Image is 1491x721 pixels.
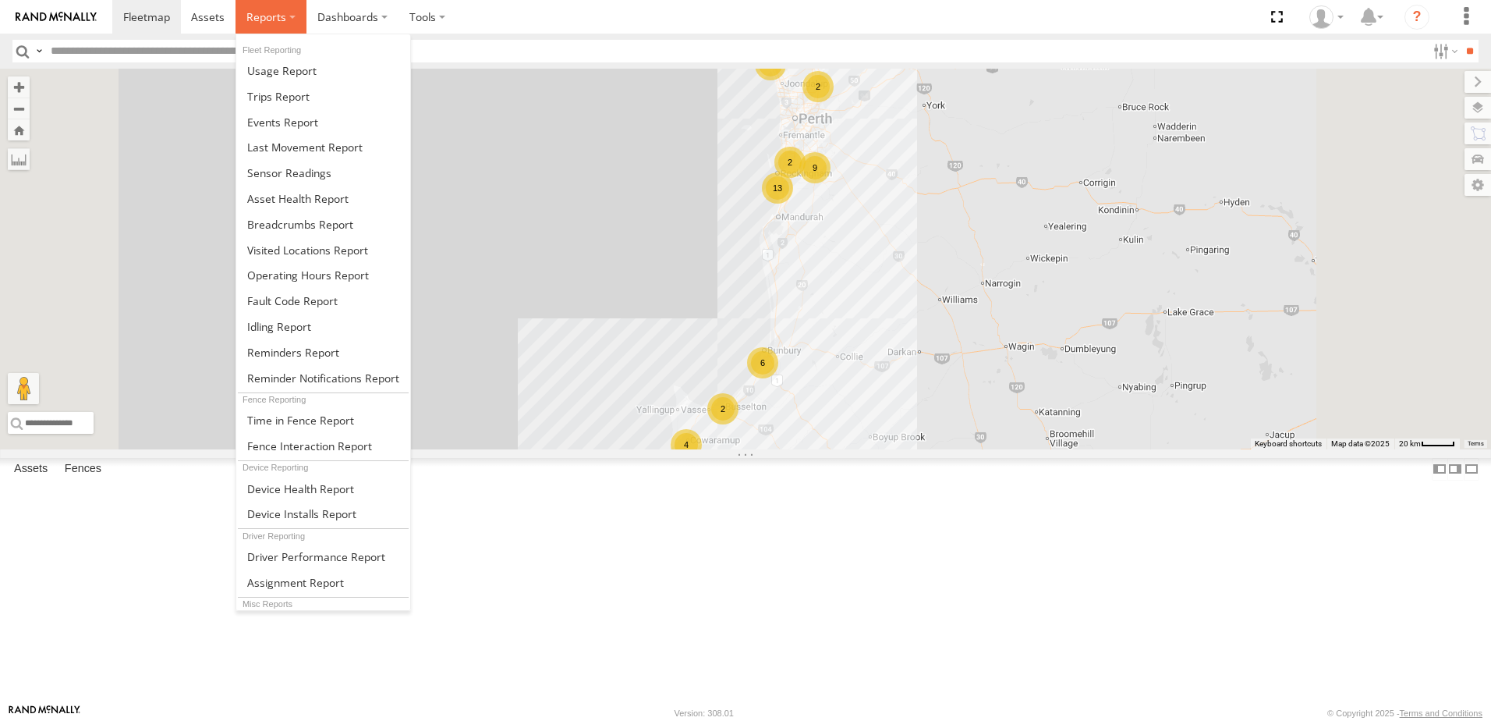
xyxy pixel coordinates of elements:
button: Keyboard shortcuts [1255,439,1322,449]
label: Fences [57,458,109,480]
a: Visit our Website [9,705,80,721]
div: 9 [799,152,830,183]
a: Breadcrumbs Report [236,211,410,237]
a: Fault Code Report [236,288,410,314]
button: Drag Pegman onto the map to open Street View [8,373,39,404]
a: Visited Locations Report [236,237,410,263]
label: Search Query [33,40,45,62]
div: 4 [671,429,702,460]
button: Zoom in [8,76,30,98]
a: Trips Report [236,83,410,109]
label: Dock Summary Table to the Left [1432,458,1447,481]
a: Fence Interaction Report [236,433,410,459]
span: Map data ©2025 [1331,439,1390,448]
a: Last Movement Report [236,134,410,160]
span: 20 km [1399,439,1421,448]
a: Device Health Report [236,476,410,502]
div: 6 [747,347,778,378]
label: Assets [6,458,55,480]
a: Reminders Report [236,339,410,365]
label: Measure [8,148,30,170]
div: 2 [774,147,806,178]
label: Map Settings [1464,174,1491,196]
div: Sean Cosgriff [1304,5,1349,29]
i: ? [1404,5,1429,30]
div: 2 [802,71,834,102]
a: Service Reminder Notifications Report [236,365,410,391]
a: Driver Performance Report [236,544,410,570]
label: Search Filter Options [1427,40,1461,62]
a: Terms (opens in new tab) [1468,441,1484,447]
button: Zoom Home [8,119,30,140]
div: Version: 308.01 [675,709,734,718]
a: Idling Report [236,314,410,339]
a: Assignment Report [236,570,410,595]
label: Dock Summary Table to the Right [1447,458,1463,481]
a: Usage Report [236,58,410,83]
label: Hide Summary Table [1464,458,1479,481]
a: Asset Health Report [236,186,410,211]
button: Zoom out [8,98,30,119]
img: rand-logo.svg [16,12,97,23]
button: Map Scale: 20 km per 40 pixels [1394,439,1460,449]
div: 2 [707,393,738,424]
a: Time in Fences Report [236,407,410,433]
a: Sensor Readings [236,160,410,186]
a: Asset Operating Hours Report [236,262,410,288]
a: Terms and Conditions [1400,709,1482,718]
div: © Copyright 2025 - [1327,709,1482,718]
div: 13 [762,172,793,204]
a: Full Events Report [236,109,410,135]
a: Device Installs Report [236,501,410,527]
